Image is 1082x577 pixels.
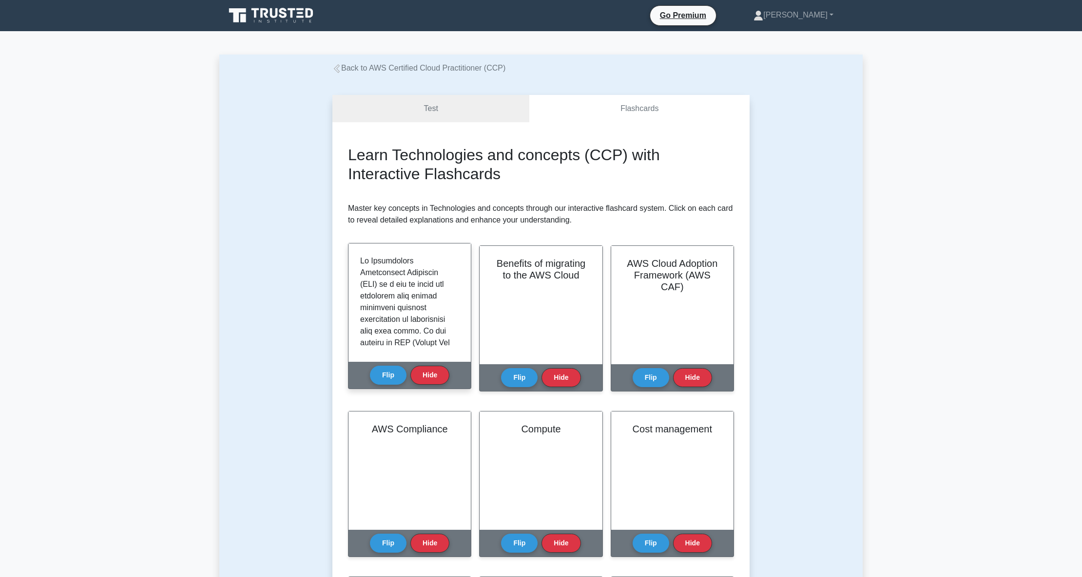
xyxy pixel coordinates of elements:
[348,146,734,183] h2: Learn Technologies and concepts (CCP) with Interactive Flashcards
[633,534,669,553] button: Flip
[410,534,449,553] button: Hide
[541,368,580,387] button: Hide
[348,203,734,226] p: Master key concepts in Technologies and concepts through our interactive flashcard system. Click ...
[370,366,406,385] button: Flip
[360,423,459,435] h2: AWS Compliance
[673,534,712,553] button: Hide
[623,258,722,293] h2: AWS Cloud Adoption Framework (AWS CAF)
[529,95,750,123] a: Flashcards
[633,368,669,387] button: Flip
[332,64,505,72] a: Back to AWS Certified Cloud Practitioner (CCP)
[673,368,712,387] button: Hide
[501,368,538,387] button: Flip
[370,534,406,553] button: Flip
[491,423,590,435] h2: Compute
[501,534,538,553] button: Flip
[491,258,590,281] h2: Benefits of migrating to the AWS Cloud
[541,534,580,553] button: Hide
[654,9,712,21] a: Go Premium
[410,366,449,385] button: Hide
[730,5,857,25] a: [PERSON_NAME]
[623,423,722,435] h2: Cost management
[332,95,529,123] a: Test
